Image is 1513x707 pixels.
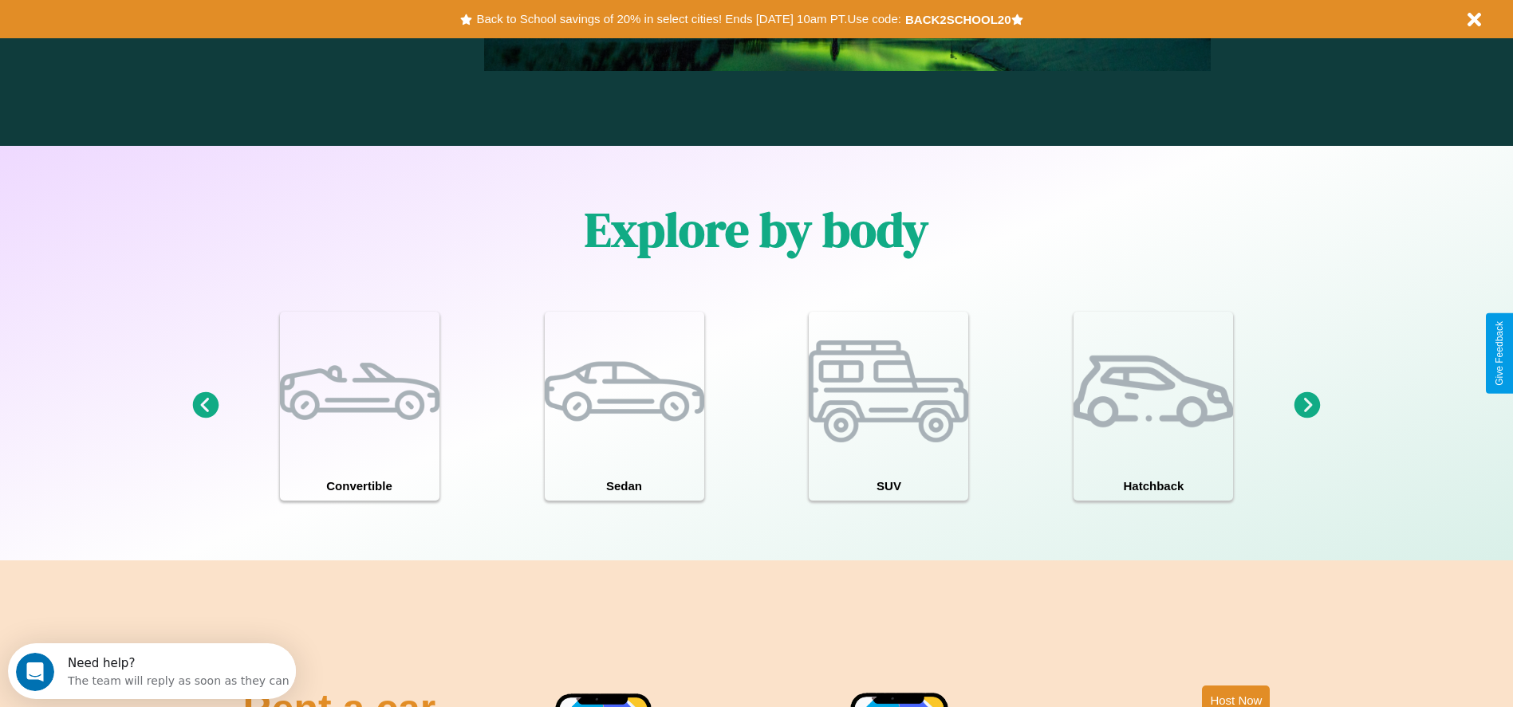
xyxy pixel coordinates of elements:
h4: Sedan [545,471,704,501]
h1: Explore by body [585,197,928,262]
div: Give Feedback [1494,321,1505,386]
div: Open Intercom Messenger [6,6,297,50]
iframe: Intercom live chat [16,653,54,691]
b: BACK2SCHOOL20 [905,13,1011,26]
h4: SUV [809,471,968,501]
div: Need help? [60,14,282,26]
button: Back to School savings of 20% in select cities! Ends [DATE] 10am PT.Use code: [472,8,904,30]
div: The team will reply as soon as they can [60,26,282,43]
h4: Convertible [280,471,439,501]
h4: Hatchback [1074,471,1233,501]
iframe: Intercom live chat discovery launcher [8,643,296,699]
